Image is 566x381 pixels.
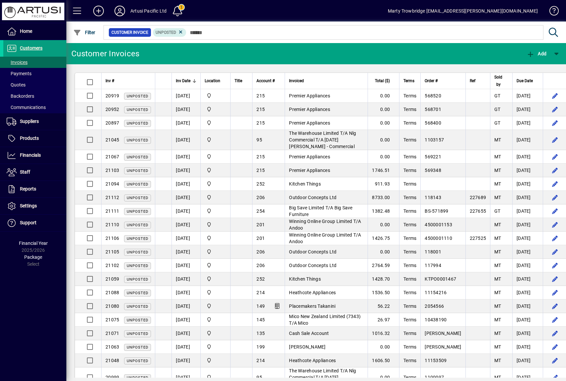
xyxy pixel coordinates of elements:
[470,77,486,84] div: Ref
[289,195,336,200] span: Outdoor Concepts Ltd
[176,77,190,84] span: Inv Date
[205,77,226,84] div: Location
[256,263,265,268] span: 206
[550,90,560,101] button: Edit
[517,77,539,84] div: Due Date
[403,263,416,268] span: Terms
[470,195,486,200] span: 227689
[127,121,148,126] span: Unposted
[127,169,148,173] span: Unposted
[3,215,66,231] a: Support
[3,57,66,68] a: Invoices
[172,191,200,204] td: [DATE]
[256,93,265,98] span: 215
[289,107,330,112] span: Premier Appliances
[425,107,441,112] span: 568701
[368,232,399,245] td: 1426.75
[494,317,501,322] span: MT
[368,116,399,130] td: 0.00
[550,355,560,366] button: Edit
[494,154,501,159] span: MT
[550,314,560,325] button: Edit
[289,219,361,231] span: Winning Online Group Limited T/A Andoo
[3,23,66,40] a: Home
[470,236,486,241] span: 227525
[494,236,501,241] span: MT
[403,344,416,350] span: Terms
[550,233,560,244] button: Edit
[527,51,546,56] span: Add
[3,113,66,130] a: Suppliers
[550,219,560,230] button: Edit
[494,168,501,173] span: MT
[127,196,148,200] span: Unposted
[368,191,399,204] td: 8733.00
[368,164,399,177] td: 1746.51
[550,104,560,115] button: Edit
[425,77,461,84] div: Order #
[425,276,456,282] span: KTPO0001467
[368,204,399,218] td: 1382.48
[368,130,399,150] td: 0.00
[172,272,200,286] td: [DATE]
[7,71,32,76] span: Payments
[127,345,148,350] span: Unposted
[3,181,66,197] a: Reports
[256,290,265,295] span: 214
[109,5,130,17] button: Profile
[403,195,416,200] span: Terms
[289,131,356,149] span: The Warehouse Limited T/A Nlg Commercial T/A [DATE][PERSON_NAME] - Commercial
[403,331,416,336] span: Terms
[256,317,265,322] span: 145
[494,249,501,254] span: MT
[525,48,548,60] button: Add
[368,272,399,286] td: 1428.70
[256,77,281,84] div: Account #
[403,303,416,309] span: Terms
[106,222,119,227] span: 21110
[388,6,538,16] div: Marty Trowbridge [EMAIL_ADDRESS][PERSON_NAME][DOMAIN_NAME]
[20,186,36,191] span: Reports
[403,168,416,173] span: Terms
[289,344,325,350] span: [PERSON_NAME]
[517,77,533,84] span: Due Date
[550,274,560,284] button: Edit
[172,177,200,191] td: [DATE]
[425,236,452,241] span: 4500001110
[106,181,119,187] span: 21094
[205,221,226,228] span: Main Warehouse
[88,5,109,17] button: Add
[3,68,66,79] a: Payments
[368,354,399,367] td: 1606.50
[127,277,148,282] span: Unposted
[256,276,265,282] span: 252
[494,208,501,214] span: GT
[3,102,66,113] a: Communications
[403,154,416,159] span: Terms
[512,89,543,103] td: [DATE]
[470,208,486,214] span: 227655
[205,316,226,323] span: Main Warehouse
[127,250,148,254] span: Unposted
[106,120,119,126] span: 20897
[7,60,28,65] span: Invoices
[106,154,119,159] span: 21067
[403,222,416,227] span: Terms
[72,27,97,38] button: Filter
[368,177,399,191] td: 911.93
[3,198,66,214] a: Settings
[494,276,501,282] span: MT
[494,290,501,295] span: MT
[403,290,416,295] span: Terms
[425,222,452,227] span: 4500001153
[205,167,226,174] span: Main Warehouse
[172,299,200,313] td: [DATE]
[127,209,148,214] span: Unposted
[289,77,364,84] div: Invoiced
[368,245,399,259] td: 0.00
[127,223,148,227] span: Unposted
[425,154,441,159] span: 569221
[494,331,501,336] span: MT
[512,103,543,116] td: [DATE]
[205,235,226,242] span: Main Warehouse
